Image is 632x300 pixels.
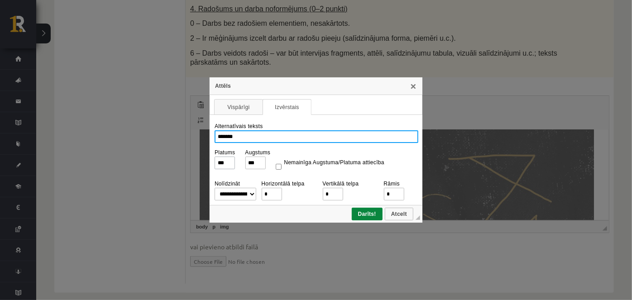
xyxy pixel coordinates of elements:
a: Izvērstais [263,99,311,115]
a: Atcelt [385,208,413,220]
div: Mērogot [416,215,420,220]
a: Aizvērt [410,82,417,90]
a: Vispārīgi [214,99,263,115]
label: Augstums [245,149,271,156]
label: Horizontālā telpa [262,181,305,187]
a: Darīts! [352,208,383,220]
label: Rāmis [384,181,400,187]
label: Vertikālā telpa [323,181,359,187]
div: Izvērstais [214,119,418,203]
span: Atcelt [386,211,412,217]
span: Darīts! [353,211,382,217]
label: Nolīdzināt [215,181,240,187]
label: Alternatīvais teksts [215,123,263,129]
div: Attēls [210,77,422,95]
label: Nemainīga Augstuma/Platuma attiecība [284,160,384,166]
label: Platums [215,149,235,156]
